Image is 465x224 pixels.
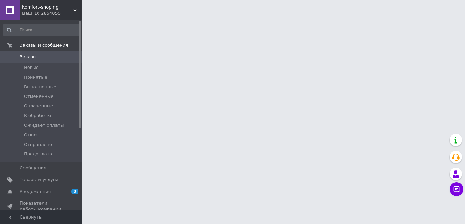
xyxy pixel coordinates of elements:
[24,93,53,100] span: Отмененные
[20,177,58,183] span: Товары и услуги
[3,24,80,36] input: Поиск
[24,151,52,157] span: Предоплата
[20,200,63,212] span: Показатели работы компании
[24,113,53,119] span: В обработке
[71,189,78,194] span: 3
[24,84,57,90] span: Выполненные
[24,64,39,71] span: Новые
[20,54,36,60] span: Заказы
[20,42,68,48] span: Заказы и сообщения
[24,141,52,148] span: Отправлено
[24,132,38,138] span: Отказ
[22,4,73,10] span: komfort-shoping
[20,189,51,195] span: Уведомления
[450,182,463,196] button: Чат с покупателем
[24,122,64,129] span: Ожидает оплаты
[20,165,46,171] span: Сообщения
[24,74,47,80] span: Принятые
[24,103,53,109] span: Оплаченные
[22,10,82,16] div: Ваш ID: 2854055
